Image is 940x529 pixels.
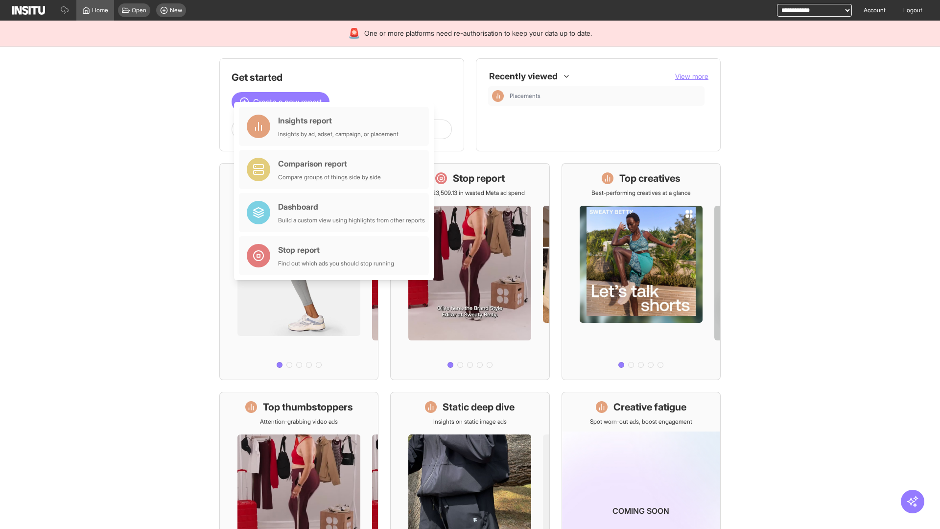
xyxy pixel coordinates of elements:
[278,115,399,126] div: Insights report
[92,6,108,14] span: Home
[278,173,381,181] div: Compare groups of things side by side
[132,6,146,14] span: Open
[443,400,515,414] h1: Static deep dive
[253,96,322,108] span: Create a new report
[619,171,681,185] h1: Top creatives
[219,163,378,380] a: What's live nowSee all active ads instantly
[510,92,540,100] span: Placements
[675,72,708,80] span: View more
[278,158,381,169] div: Comparison report
[232,92,329,112] button: Create a new report
[170,6,182,14] span: New
[675,72,708,81] button: View more
[510,92,701,100] span: Placements
[390,163,549,380] a: Stop reportSave £23,509.13 in wasted Meta ad spend
[453,171,505,185] h1: Stop report
[278,244,394,256] div: Stop report
[492,90,504,102] div: Insights
[348,26,360,40] div: 🚨
[263,400,353,414] h1: Top thumbstoppers
[232,71,452,84] h1: Get started
[562,163,721,380] a: Top creativesBest-performing creatives at a glance
[415,189,525,197] p: Save £23,509.13 in wasted Meta ad spend
[433,418,507,426] p: Insights on static image ads
[278,260,394,267] div: Find out which ads you should stop running
[12,6,45,15] img: Logo
[278,201,425,213] div: Dashboard
[278,216,425,224] div: Build a custom view using highlights from other reports
[364,28,592,38] span: One or more platforms need re-authorisation to keep your data up to date.
[591,189,691,197] p: Best-performing creatives at a glance
[278,130,399,138] div: Insights by ad, adset, campaign, or placement
[260,418,338,426] p: Attention-grabbing video ads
